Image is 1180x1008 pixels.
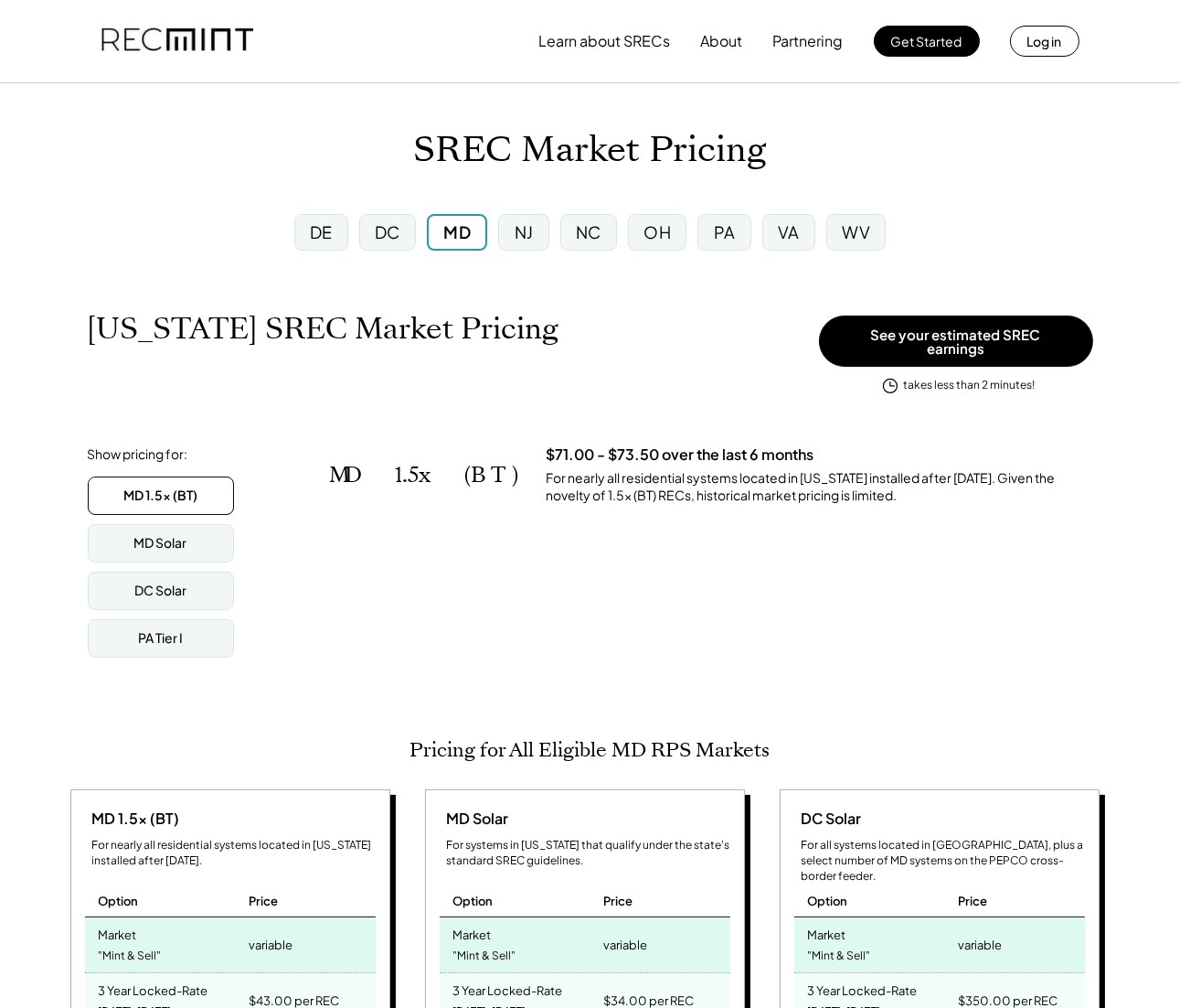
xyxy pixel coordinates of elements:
[453,978,563,999] div: 3 Year Locked-Rate
[99,893,139,909] div: Option
[802,838,1085,884] div: For all systems located in [GEOGRAPHIC_DATA], plus a select number of MD systems on the PEPCO cro...
[808,944,871,969] div: "Mint & Sell"
[88,445,188,464] div: Show pricing for:
[134,582,186,600] div: DC Solar
[819,316,1093,367] button: See your estimated SREC earnings
[778,220,800,243] div: VA
[123,487,197,505] div: MD 1.5x (BT)
[101,10,253,72] img: recmint-logotype%403x.png
[443,220,471,243] div: MD
[1010,26,1079,57] button: Log in
[440,809,509,829] div: MD Solar
[99,978,208,999] div: 3 Year Locked-Rate
[414,129,767,172] h1: SREC Market Pricing
[904,378,1036,393] div: takes less than 2 minutes!
[958,932,1002,958] div: variable
[99,944,162,969] div: "Mint & Sell"
[958,893,987,909] div: Price
[515,220,534,243] div: NJ
[643,220,671,243] div: OH
[842,220,870,243] div: WV
[249,932,292,958] div: variable
[138,629,183,648] div: PA Tier I
[249,893,278,909] div: Price
[603,893,633,909] div: Price
[603,932,647,958] div: variable
[88,311,559,347] h1: [US_STATE] SREC Market Pricing
[539,23,671,59] button: Learn about SRECs
[701,23,743,59] button: About
[453,922,492,943] div: Market
[773,23,844,59] button: Partnering
[85,809,180,829] div: MD 1.5x (BT)
[92,838,376,869] div: For nearly all residential systems located in [US_STATE] installed after [DATE].
[453,893,494,909] div: Option
[375,220,400,243] div: DC
[547,445,814,465] h3: $71.00 - $73.50 over the last 6 months
[99,922,137,943] div: Market
[874,26,980,57] button: Get Started
[794,809,862,829] div: DC Solar
[714,220,736,243] div: PA
[410,738,771,762] h2: Pricing for All Eligible MD RPS Markets
[310,220,333,243] div: DE
[330,462,519,488] h2: MD 1.5x (BT)
[808,893,848,909] div: Option
[576,220,601,243] div: NC
[134,534,187,552] div: MD Solar
[453,944,516,969] div: "Mint & Sell"
[547,469,1093,505] div: For nearly all residential systems located in [US_STATE] installed after [DATE]. Given the novelt...
[808,978,918,999] div: 3 Year Locked-Rate
[447,838,730,869] div: For systems in [US_STATE] that qualify under the state's standard SREC guidelines.
[808,922,846,943] div: Market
